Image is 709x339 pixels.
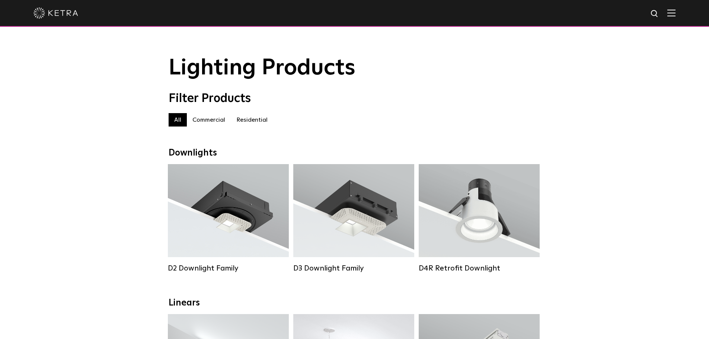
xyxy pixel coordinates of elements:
a: D2 Downlight Family Lumen Output:1200Colors:White / Black / Gloss Black / Silver / Bronze / Silve... [168,164,289,273]
div: Filter Products [169,92,541,106]
div: D3 Downlight Family [293,264,414,273]
img: ketra-logo-2019-white [33,7,78,19]
div: D2 Downlight Family [168,264,289,273]
a: D4R Retrofit Downlight Lumen Output:800Colors:White / BlackBeam Angles:15° / 25° / 40° / 60°Watta... [419,164,540,273]
span: Lighting Products [169,57,355,79]
label: Commercial [187,113,231,127]
img: search icon [650,9,660,19]
a: D3 Downlight Family Lumen Output:700 / 900 / 1100Colors:White / Black / Silver / Bronze / Paintab... [293,164,414,273]
label: Residential [231,113,273,127]
label: All [169,113,187,127]
img: Hamburger%20Nav.svg [667,9,676,16]
div: Downlights [169,148,541,159]
div: Linears [169,298,541,308]
div: D4R Retrofit Downlight [419,264,540,273]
